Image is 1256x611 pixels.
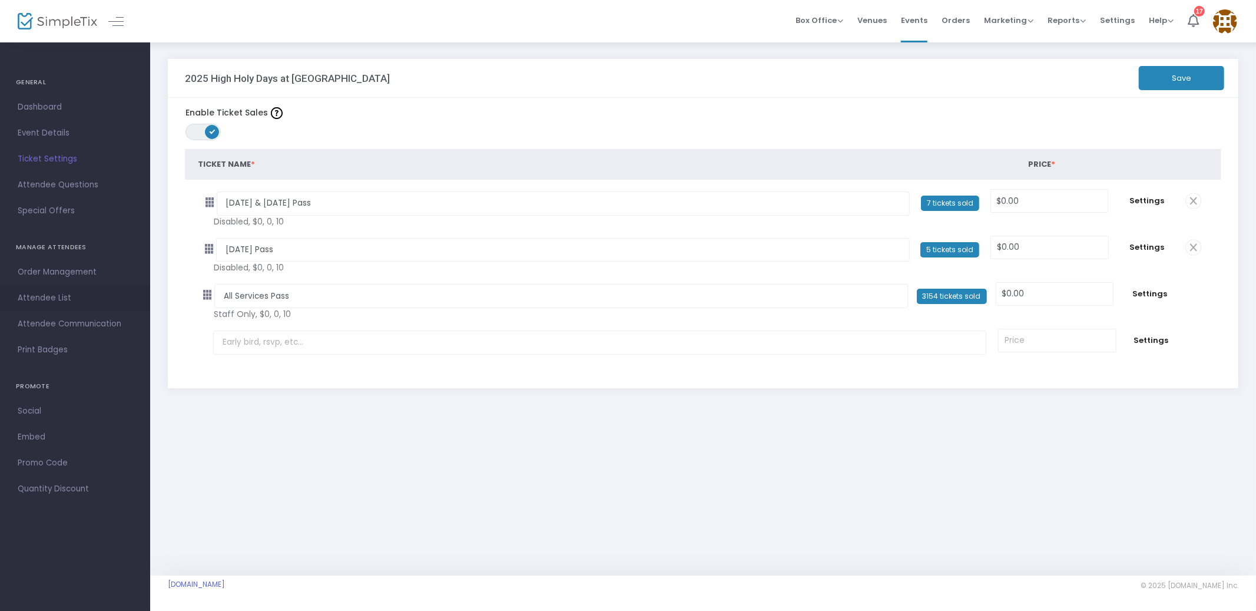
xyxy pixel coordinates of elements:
span: Staff Only, $0, 0, 10 [214,308,824,321]
span: Special Offers [18,203,132,219]
span: Disabled, $0, 0, 10 [214,262,824,274]
input: Early bird, rsvp, etc... [217,191,910,216]
span: Settings [1128,335,1174,346]
span: 7 tickets sold [921,196,979,211]
span: Promo Code [18,455,132,471]
span: Attendee List [18,290,132,306]
span: Order Management [18,265,132,280]
span: Dashboard [18,100,132,115]
input: Price [999,329,1116,352]
input: Early bird, rsvp, etc... [214,284,907,308]
label: Enable Ticket Sales [185,107,283,119]
span: Price [1028,158,1055,170]
span: Social [18,404,132,419]
span: Settings [1121,242,1174,253]
span: Orders [942,5,970,35]
button: Save [1139,66,1224,90]
h4: PROMOTE [16,375,134,398]
span: Quantity Discount [18,481,132,497]
span: Reports [1048,15,1086,26]
span: Print Badges [18,342,132,358]
input: Early bird, rsvp, etc... [216,238,909,262]
span: Settings [1125,288,1174,300]
input: Price [991,190,1108,212]
span: Attendee Questions [18,177,132,193]
span: Help [1149,15,1174,26]
input: Early bird, rsvp, etc... [213,331,986,355]
span: 3154 tickets sold [917,289,987,304]
a: [DOMAIN_NAME] [168,580,225,589]
span: Disabled, $0, 0, 10 [214,216,824,228]
span: Settings [1100,5,1135,35]
span: Venues [857,5,887,35]
span: Ticket Settings [18,151,132,167]
span: Box Office [796,15,843,26]
span: © 2025 [DOMAIN_NAME] Inc. [1141,581,1238,590]
span: ON [210,128,216,134]
span: Event Details [18,125,132,141]
span: Attendee Communication [18,316,132,332]
span: Ticket Name [198,158,255,170]
h4: MANAGE ATTENDEES [16,236,134,259]
h3: 2025 High Holy Days at [GEOGRAPHIC_DATA] [185,72,390,84]
span: Events [901,5,927,35]
span: Settings [1120,195,1174,207]
span: 5 tickets sold [920,242,979,257]
h4: GENERAL [16,71,134,94]
span: Marketing [984,15,1033,26]
div: 17 [1194,6,1205,16]
input: Price [996,283,1114,305]
input: Price [991,236,1108,259]
span: Embed [18,430,132,445]
img: question-mark [271,107,283,119]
